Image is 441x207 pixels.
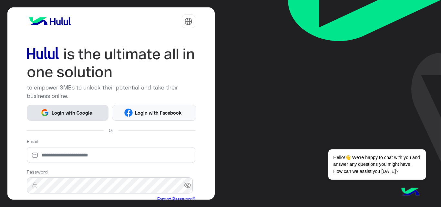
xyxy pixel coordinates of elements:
span: Login with Google [49,109,94,117]
span: Login with Facebook [133,109,184,117]
button: Login with Facebook [112,105,196,121]
span: Hello!👋 We're happy to chat with you and answer any questions you might have. How can we assist y... [328,149,426,180]
img: tab [184,17,192,25]
img: hululLoginTitle_EN.svg [27,45,195,81]
img: email [27,152,43,158]
button: Login with Google [27,105,109,121]
img: logo [27,15,73,28]
label: Email [27,138,38,145]
img: Facebook [124,108,133,117]
span: Or [109,127,113,134]
label: Password [27,168,48,175]
img: lock [27,182,43,189]
a: Forgot Password? [157,196,195,202]
span: visibility_off [184,180,195,191]
img: Google [41,108,49,117]
p: to empower SMBs to unlock their potential and take their business online. [27,83,195,100]
img: hulul-logo.png [399,181,422,204]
